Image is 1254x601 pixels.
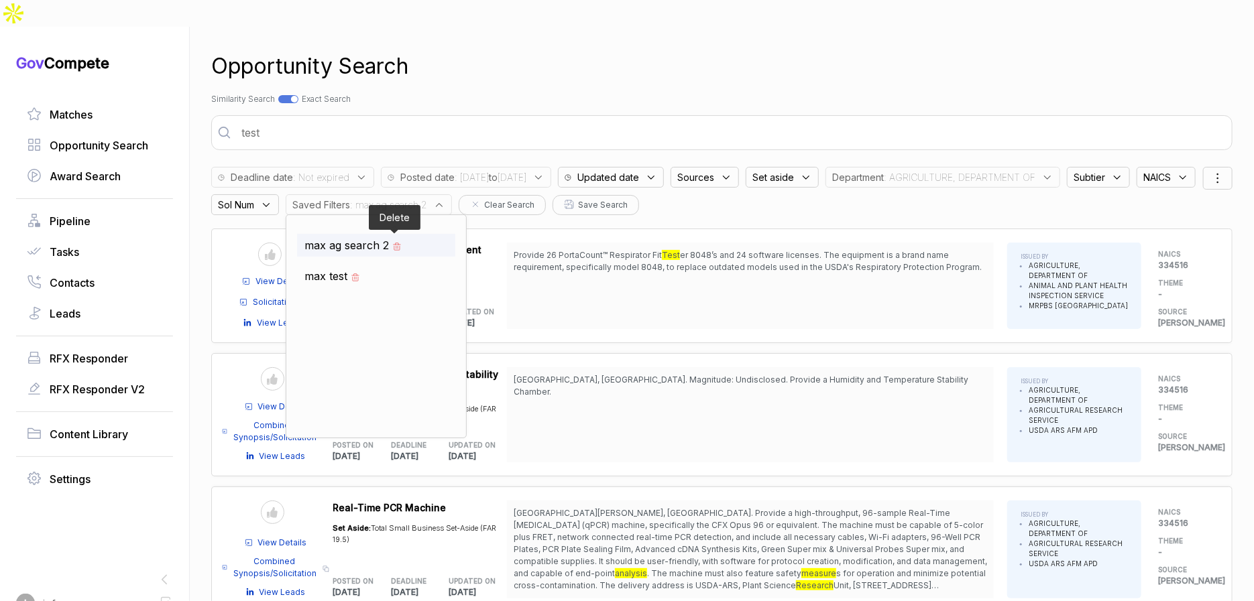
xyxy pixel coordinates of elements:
span: [GEOGRAPHIC_DATA], [GEOGRAPHIC_DATA]. Magnitude: Undisclosed. Provide a Humidity and Temperature ... [514,375,968,397]
span: Matches [50,107,93,123]
li: AGRICULTURE, DEPARTMENT OF [1029,385,1128,405]
h5: DEADLINE [391,576,428,586]
h5: NAICS [1158,249,1212,259]
li: AGRICULTURE, DEPARTMENT OF [1029,519,1128,539]
span: Tasks [50,244,79,260]
span: NAICS [1143,170,1171,184]
button: Save Search [553,195,639,215]
span: Set Aside: [333,523,372,533]
p: [PERSON_NAME] [1158,575,1212,587]
span: Subtier [1074,170,1105,184]
span: Exact Search [302,94,351,104]
a: RFX Responder V2 [27,381,162,397]
h5: ISSUED BY [1021,377,1128,385]
span: Total Small Business Set-Aside (FAR 19.5) [333,523,497,544]
p: [DATE] [391,450,449,462]
p: [DATE] [449,586,508,598]
a: Solicitation [239,296,296,308]
span: View Leads [257,317,303,329]
h1: Opportunity Search [211,50,408,82]
span: View Details [255,275,304,287]
p: - [1158,288,1212,300]
span: Sources [677,170,714,184]
span: Gov [16,54,44,72]
span: Updated date [577,170,639,184]
li: AGRICULTURAL RESEARCH SERVICE [1029,539,1128,559]
span: Combined Synopsis/Solicitation [233,555,319,580]
span: Award Search [50,168,121,184]
span: : [DATE] [DATE] [455,170,526,184]
span: Settings [50,471,91,487]
span: Sol Num [218,198,254,212]
h5: THEME [1158,536,1212,546]
h5: THEME [1158,278,1212,288]
span: [GEOGRAPHIC_DATA][PERSON_NAME], [GEOGRAPHIC_DATA]. Provide a high-throughput, 96-sample Real-Time... [514,508,987,578]
h5: NAICS [1158,507,1212,517]
span: : max ag search 2 [350,198,427,212]
h5: SOURCE [1158,431,1212,442]
span: . The machine must also feature safety [647,568,801,578]
span: Humidity and Temperature Stability Chamber [333,369,499,394]
a: Combined Synopsis/Solicitation [222,555,319,580]
span: RFX Responder [50,350,128,366]
a: Leads [27,306,162,322]
span: Real-Time PCR Machine [333,502,447,513]
span: Deadline date [231,170,293,184]
span: Set aside [752,170,794,184]
span: Solicitation [253,296,296,308]
li: USDA ARS AFM APD [1029,559,1128,569]
mark: Test [662,250,680,260]
span: Save Search [578,199,628,211]
span: View Leads [260,450,306,462]
span: Combined Synopsis/Solicitation [233,419,319,444]
span: RFX Responder V2 [50,381,145,397]
span: : AGRICULTURE, DEPARTMENT OF [884,170,1035,184]
h5: ISSUED BY [1021,511,1128,519]
span: Department [832,170,884,184]
h5: ISSUED BY [1021,253,1128,261]
li: AGRICULTURAL RESEARCH SERVICE [1029,405,1128,425]
h5: UPDATED ON [447,307,486,317]
li: ANIMAL AND PLANT HEALTH INSPECTION SERVICE [1029,281,1128,301]
p: [PERSON_NAME] [1158,442,1212,454]
mark: analysis [615,568,647,578]
p: - [1158,546,1212,558]
p: [DATE] [449,450,508,462]
h1: Compete [16,54,173,72]
h5: NAICS [1158,374,1212,384]
span: er 8048’s and 24 software licenses. The equipment is a brand name requirement, specifically model... [514,250,982,272]
button: Clear Search [459,195,546,215]
p: 334516 [1158,259,1212,271]
a: Contacts [27,275,162,291]
li: USDA ARS AFM APD [1029,425,1128,436]
span: View Details [258,537,307,549]
p: - [1158,413,1212,425]
span: Content Library [50,426,128,442]
mark: Research [796,580,834,590]
span: Saved Filters [292,198,350,212]
span: Clear Search [484,199,534,211]
span: Posted date [400,170,455,184]
h5: UPDATED ON [449,576,486,586]
span: : Not expired [293,170,349,184]
span: Leads [50,306,80,322]
span: View Details [258,401,307,413]
a: RFX Responder [27,350,162,366]
a: Content Library [27,426,162,442]
h5: THEME [1158,403,1212,413]
a: Matches [27,107,162,123]
h5: DEADLINE [391,440,428,450]
span: max ag search 2 [304,237,389,253]
a: Award Search [27,168,162,184]
p: [DATE] [447,317,507,329]
span: Contacts [50,275,95,291]
li: MRPBS [GEOGRAPHIC_DATA] [1029,301,1128,311]
span: Provide 26 PortaCount™ Respirator Fit [514,250,662,260]
h5: UPDATED ON [449,440,486,450]
a: Opportunity Search [27,137,162,153]
p: [DATE] [333,586,392,598]
h5: SOURCE [1158,565,1212,575]
p: [DATE] [333,450,392,462]
h5: POSTED ON [333,576,370,586]
h5: SOURCE [1158,307,1212,317]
